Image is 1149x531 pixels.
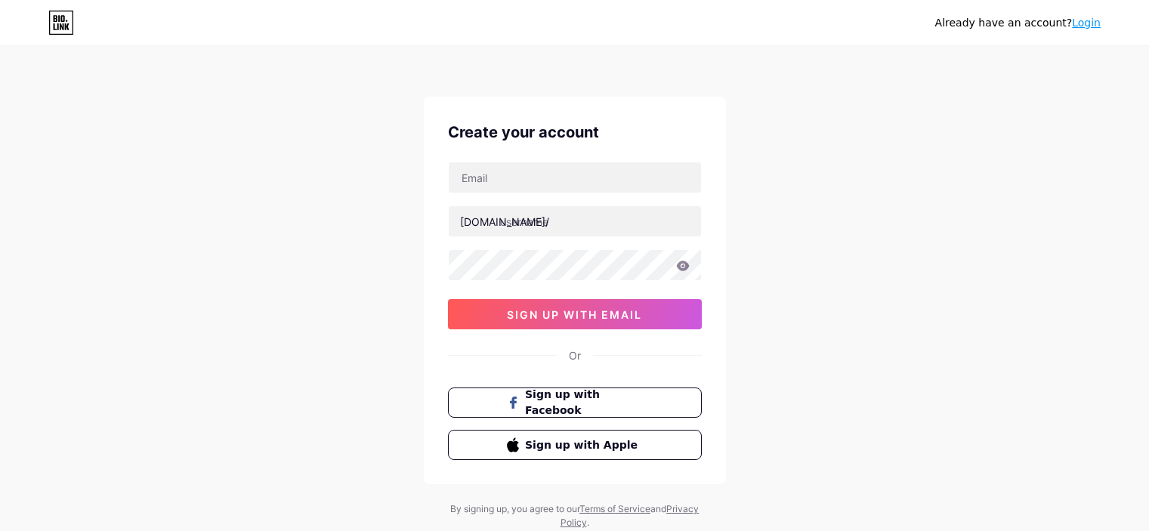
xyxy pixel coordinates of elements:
[935,15,1101,31] div: Already have an account?
[449,206,701,236] input: username
[448,121,702,144] div: Create your account
[525,437,642,453] span: Sign up with Apple
[446,502,703,529] div: By signing up, you agree to our and .
[1072,17,1101,29] a: Login
[449,162,701,193] input: Email
[507,308,642,321] span: sign up with email
[448,387,702,418] button: Sign up with Facebook
[525,387,642,418] span: Sign up with Facebook
[448,299,702,329] button: sign up with email
[460,214,549,230] div: [DOMAIN_NAME]/
[579,503,650,514] a: Terms of Service
[569,347,581,363] div: Or
[448,430,702,460] button: Sign up with Apple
